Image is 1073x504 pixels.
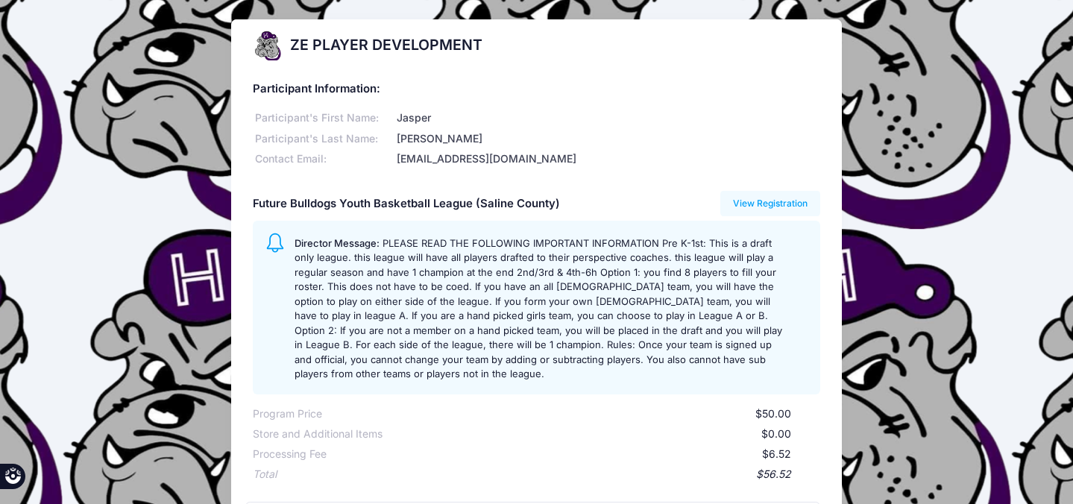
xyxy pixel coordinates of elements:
[295,237,782,380] span: PLEASE READ THE FOLLOWING IMPORTANT INFORMATION Pre K-1st: This is a draft only league. this leag...
[755,407,791,420] span: $50.00
[253,426,383,442] div: Store and Additional Items
[253,110,394,126] div: Participant's First Name:
[253,83,820,96] h5: Participant Information:
[394,131,820,147] div: [PERSON_NAME]
[327,447,791,462] div: $6.52
[253,467,277,482] div: Total
[383,426,791,442] div: $0.00
[394,110,820,126] div: Jasper
[295,237,380,249] span: Director Message:
[720,191,821,216] a: View Registration
[394,151,820,167] div: [EMAIL_ADDRESS][DOMAIN_NAME]
[253,131,394,147] div: Participant's Last Name:
[277,467,791,482] div: $56.52
[253,447,327,462] div: Processing Fee
[253,151,394,167] div: Contact Email:
[290,37,482,54] h2: ZE PLAYER DEVELOPMENT
[253,198,560,211] h5: Future Bulldogs Youth Basketball League (Saline County)
[253,406,322,422] div: Program Price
